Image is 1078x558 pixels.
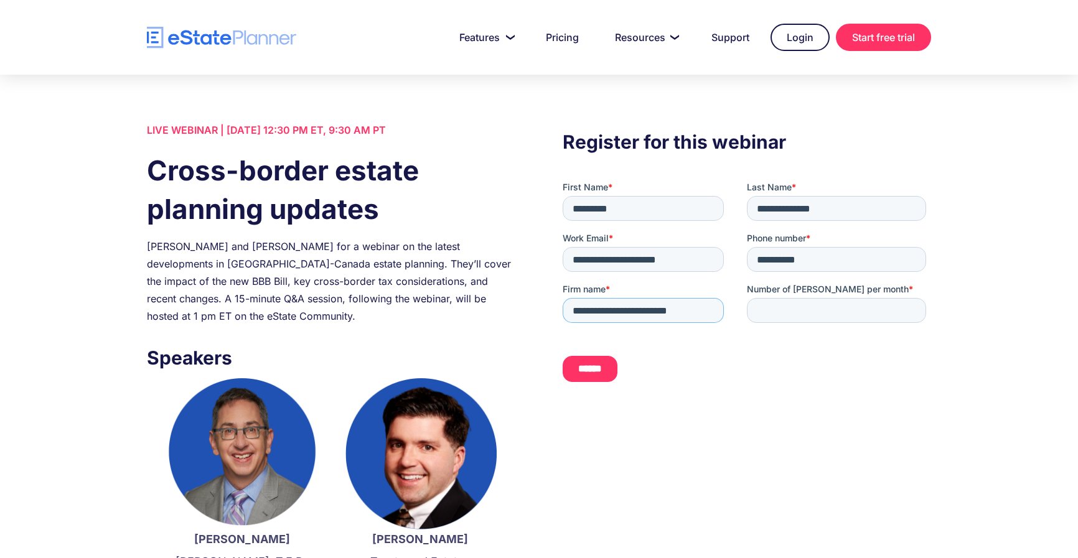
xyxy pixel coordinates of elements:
a: Support [696,25,764,50]
h1: Cross-border estate planning updates [147,151,515,228]
a: Start free trial [836,24,931,51]
strong: [PERSON_NAME] [194,532,290,546]
h3: Speakers [147,343,515,372]
strong: [PERSON_NAME] [372,532,468,546]
div: [PERSON_NAME] and [PERSON_NAME] for a webinar on the latest developments in [GEOGRAPHIC_DATA]-Can... [147,238,515,325]
a: home [147,27,296,49]
a: Features [444,25,525,50]
a: Pricing [531,25,594,50]
div: LIVE WEBINAR | [DATE] 12:30 PM ET, 9:30 AM PT [147,121,515,139]
a: Login [771,24,830,51]
a: Resources [600,25,690,50]
h3: Register for this webinar [563,128,931,156]
iframe: Form 0 [563,181,931,393]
